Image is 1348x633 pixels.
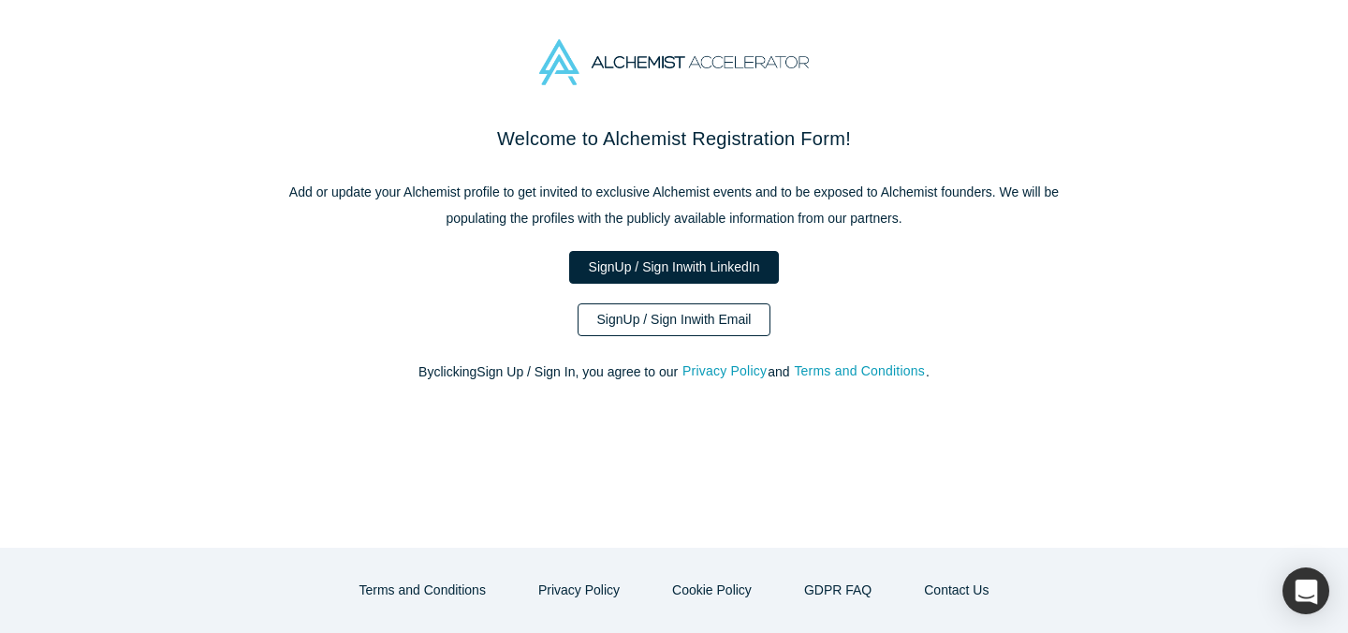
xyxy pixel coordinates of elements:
[904,574,1008,607] button: Contact Us
[519,574,639,607] button: Privacy Policy
[281,362,1067,382] p: By clicking Sign Up / Sign In , you agree to our and .
[340,574,505,607] button: Terms and Conditions
[539,39,809,85] img: Alchemist Accelerator Logo
[569,251,780,284] a: SignUp / Sign Inwith LinkedIn
[784,574,891,607] a: GDPR FAQ
[793,361,926,382] button: Terms and Conditions
[681,361,768,382] button: Privacy Policy
[578,303,771,336] a: SignUp / Sign Inwith Email
[652,574,771,607] button: Cookie Policy
[281,125,1067,153] h2: Welcome to Alchemist Registration Form!
[281,179,1067,231] p: Add or update your Alchemist profile to get invited to exclusive Alchemist events and to be expos...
